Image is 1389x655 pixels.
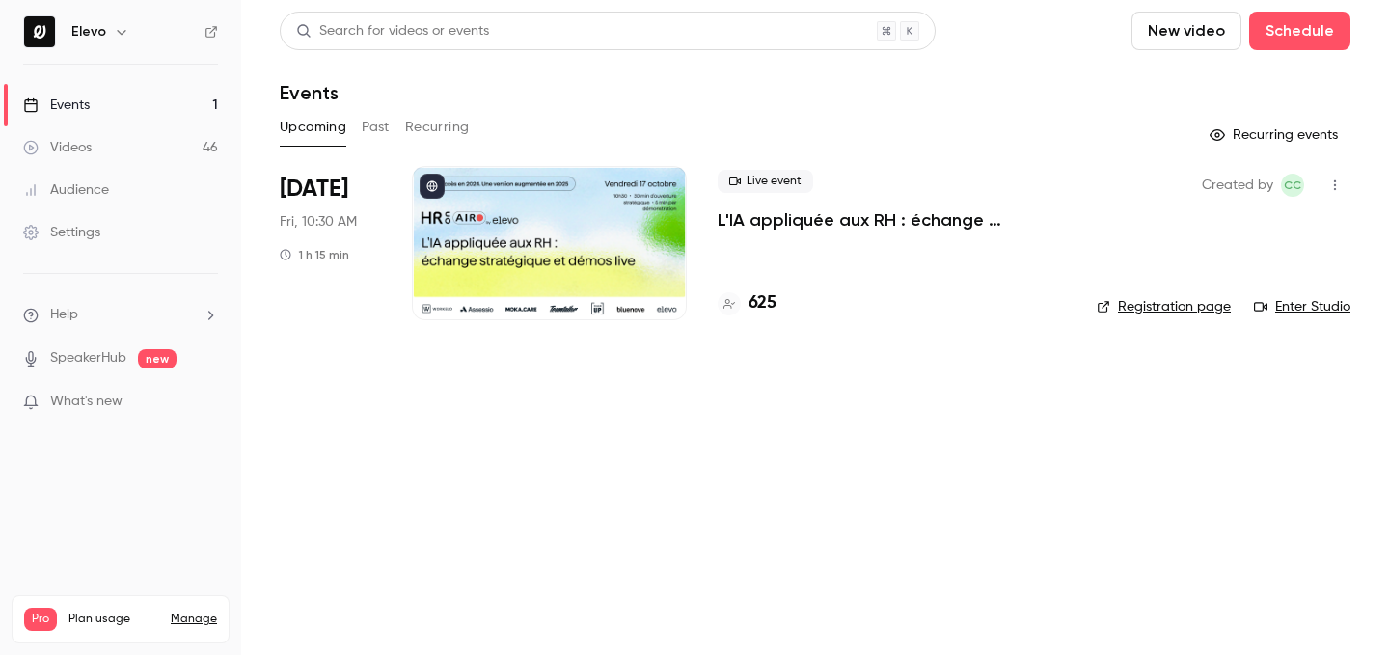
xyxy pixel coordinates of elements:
[68,612,159,627] span: Plan usage
[1202,174,1273,197] span: Created by
[1201,120,1350,150] button: Recurring events
[71,22,106,41] h6: Elevo
[171,612,217,627] a: Manage
[1281,174,1304,197] span: Clara Courtillier
[23,305,218,325] li: help-dropdown-opener
[362,112,390,143] button: Past
[138,349,177,368] span: new
[280,166,381,320] div: Oct 17 Fri, 10:30 AM (Europe/Paris)
[718,170,813,193] span: Live event
[280,247,349,262] div: 1 h 15 min
[1131,12,1241,50] button: New video
[718,290,776,316] a: 625
[296,21,489,41] div: Search for videos or events
[23,96,90,115] div: Events
[23,138,92,157] div: Videos
[24,608,57,631] span: Pro
[50,392,123,412] span: What's new
[280,212,357,232] span: Fri, 10:30 AM
[1249,12,1350,50] button: Schedule
[23,180,109,200] div: Audience
[1097,297,1231,316] a: Registration page
[718,208,1066,232] a: L'IA appliquée aux RH : échange stratégique et démos live.
[50,348,126,368] a: SpeakerHub
[405,112,470,143] button: Recurring
[280,112,346,143] button: Upcoming
[1254,297,1350,316] a: Enter Studio
[280,81,339,104] h1: Events
[50,305,78,325] span: Help
[24,16,55,47] img: Elevo
[280,174,348,205] span: [DATE]
[749,290,776,316] h4: 625
[1284,174,1301,197] span: CC
[23,223,100,242] div: Settings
